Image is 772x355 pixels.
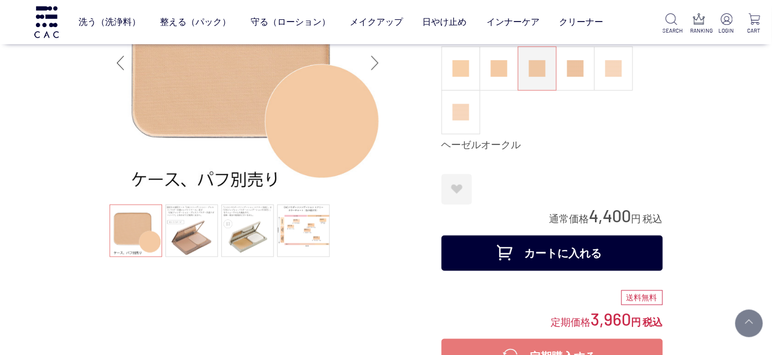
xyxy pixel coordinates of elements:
a: メイクアップ [350,7,403,37]
span: 定期価格 [551,316,591,328]
p: SEARCH [663,27,681,35]
dl: マカダミアオークル [480,46,519,91]
div: 送料無料 [621,290,663,306]
button: カートに入れる [442,236,663,271]
a: ピーチベージュ [442,91,480,134]
img: logo [33,6,60,38]
a: 守る（ローション） [251,7,330,37]
dl: ココナッツオークル [442,46,480,91]
a: アーモンドオークル [557,47,594,90]
span: 円 [631,213,641,225]
img: ココナッツオークル [453,60,469,77]
a: ココナッツオークル [442,47,480,90]
p: CART [745,27,763,35]
dl: ピーチアイボリー [594,46,633,91]
img: アーモンドオークル [567,60,584,77]
dl: アーモンドオークル [556,46,595,91]
img: ピーチベージュ [453,104,469,121]
span: 3,960 [591,309,631,329]
a: マカダミアオークル [480,47,518,90]
div: Previous slide [110,41,132,85]
img: ピーチアイボリー [605,60,622,77]
a: CART [745,13,763,35]
img: ヘーゼルオークル [529,60,546,77]
a: 日やけ止め [423,7,467,37]
a: 整える（パック） [160,7,231,37]
a: インナーケア [486,7,540,37]
dl: ピーチベージュ [442,90,480,134]
span: 税込 [643,213,663,225]
a: ピーチアイボリー [595,47,633,90]
p: RANKING [690,27,708,35]
a: SEARCH [663,13,681,35]
div: Next slide [364,41,386,85]
span: 税込 [643,317,663,328]
a: 洗う（洗浄料） [79,7,141,37]
div: ヘーゼルオークル [442,139,663,152]
a: RANKING [690,13,708,35]
a: お気に入りに登録する [442,174,472,205]
a: LOGIN [718,13,735,35]
a: クリーナー [559,7,604,37]
p: LOGIN [718,27,735,35]
span: 4,400 [589,205,631,226]
span: 通常価格 [550,213,589,225]
img: マカダミアオークル [491,60,507,77]
dl: ヘーゼルオークル [518,46,557,91]
span: 円 [631,317,641,328]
